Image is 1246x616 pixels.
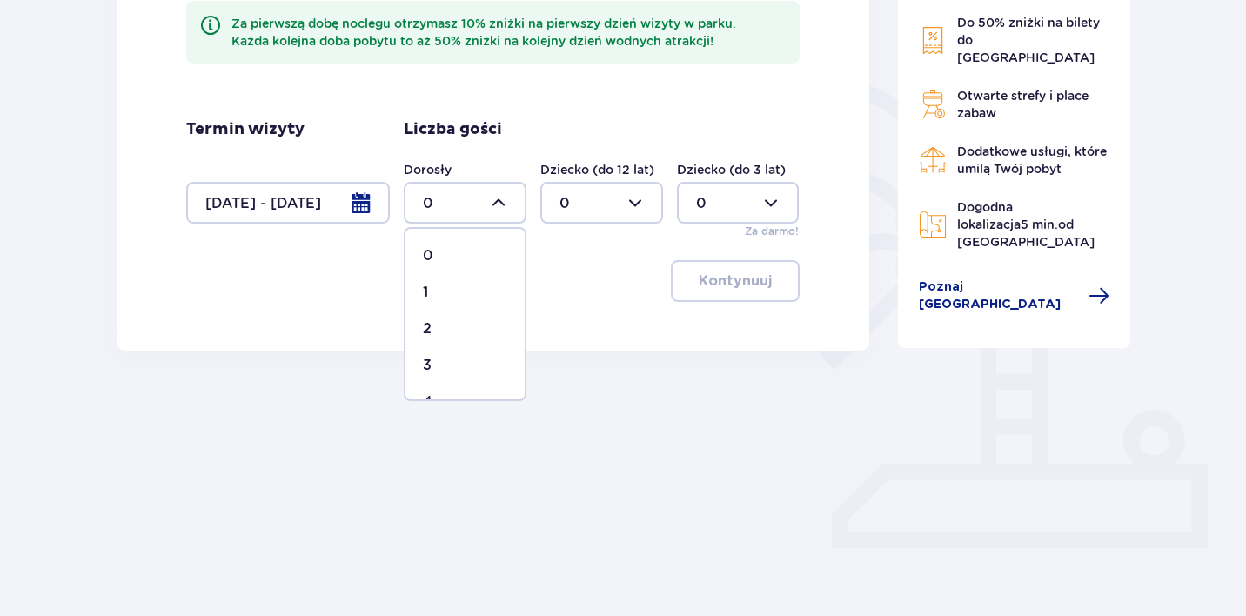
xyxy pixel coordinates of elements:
p: 1 [423,283,428,302]
span: Poznaj [GEOGRAPHIC_DATA] [919,278,1079,313]
label: Dorosły [404,161,452,178]
img: Map Icon [919,211,947,238]
p: Kontynuuj [699,271,772,291]
span: Dogodna lokalizacja od [GEOGRAPHIC_DATA] [957,200,1095,249]
span: 5 min. [1021,218,1058,231]
p: Za darmo! [745,224,799,239]
p: 4 [423,392,432,412]
button: Kontynuuj [671,260,800,302]
label: Dziecko (do 3 lat) [677,161,786,178]
p: 2 [423,319,432,338]
span: Dodatkowe usługi, które umilą Twój pobyt [957,144,1107,176]
label: Dziecko (do 12 lat) [540,161,654,178]
img: Grill Icon [919,90,947,118]
img: Discount Icon [919,26,947,55]
img: Restaurant Icon [919,146,947,174]
p: Termin wizyty [186,119,305,140]
p: 0 [423,246,433,265]
span: Otwarte strefy i place zabaw [957,89,1089,120]
span: Do 50% zniżki na bilety do [GEOGRAPHIC_DATA] [957,16,1100,64]
a: Poznaj [GEOGRAPHIC_DATA] [919,278,1110,313]
p: Liczba gości [404,119,502,140]
p: 3 [423,356,432,375]
div: Za pierwszą dobę noclegu otrzymasz 10% zniżki na pierwszy dzień wizyty w parku. Każda kolejna dob... [231,15,786,50]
